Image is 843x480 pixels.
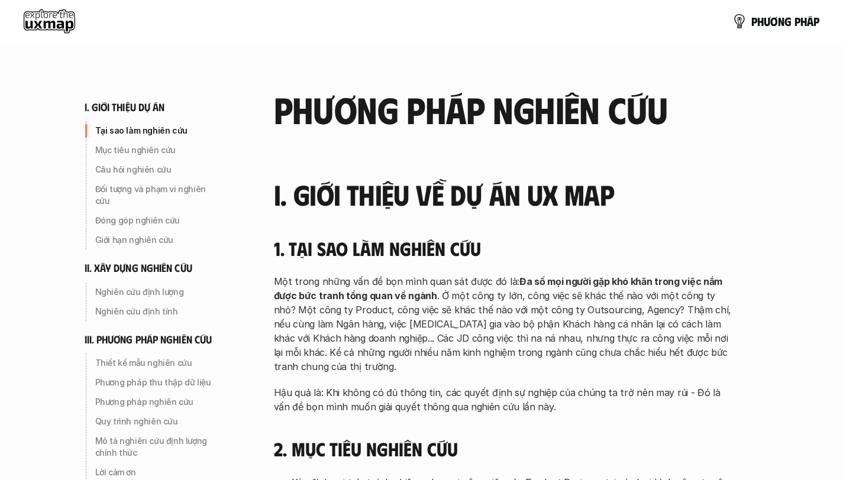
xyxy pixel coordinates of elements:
span: g [784,15,792,28]
h2: phương pháp nghiên cứu [274,89,735,129]
span: h [800,15,807,28]
p: Nghiên cứu định tính [95,306,222,317]
h4: 2. Mục tiêu nghiên cứu [274,437,735,460]
span: ơ [770,15,778,28]
p: Mục tiêu nghiên cứu [95,144,222,156]
p: Phương pháp nghiên cứu [95,396,222,408]
a: phươngpháp [732,9,819,33]
h6: iii. phương pháp nghiên cứu [85,333,212,346]
a: Quy trình nghiên cứu [85,412,227,431]
h6: ii. xây dựng nghiên cứu [85,261,192,275]
p: Thiết kế mẫu nghiên cứu [95,357,222,369]
p: Giới hạn nghiên cứu [95,234,222,246]
p: Mô tả nghiên cứu định lượng chính thức [95,435,222,459]
a: Mục tiêu nghiên cứu [85,141,227,160]
p: Đóng góp nghiên cứu [95,215,222,226]
a: Thiết kế mẫu nghiên cứu [85,353,227,372]
span: p [813,15,819,28]
a: Giới hạn nghiên cứu [85,231,227,249]
a: Nghiên cứu định lượng [85,283,227,301]
p: Nghiên cứu định lượng [95,286,222,298]
a: Câu hỏi nghiên cứu [85,160,227,179]
p: Đối tượng và phạm vi nghiên cứu [95,183,222,207]
a: Phương pháp nghiên cứu [85,393,227,411]
h3: I. Giới thiệu về dự án UX Map [274,179,735,210]
span: á [807,15,813,28]
h4: 1. Tại sao làm nghiên cứu [274,237,735,260]
h6: i. giới thiệu dự án [85,100,165,114]
p: Quy trình nghiên cứu [95,416,222,427]
p: Phương pháp thu thập dữ liệu [95,377,222,388]
a: Đóng góp nghiên cứu [85,211,227,230]
a: Tại sao làm nghiên cứu [85,121,227,140]
p: Tại sao làm nghiên cứu [95,125,222,137]
span: h [757,15,764,28]
p: Một trong những vấn đề bọn mình quan sát được đó là: . Ở một công ty lớn, công việc sẽ khác thế n... [274,274,735,374]
p: Hậu quả là: Khi không có đủ thông tin, các quyết định sự nghiệp của chúng ta trở nên may rủi - Đó... [274,385,735,414]
p: Lời cảm ơn [95,466,222,478]
a: Phương pháp thu thập dữ liệu [85,373,227,392]
span: p [751,15,757,28]
a: Đối tượng và phạm vi nghiên cứu [85,180,227,210]
p: Câu hỏi nghiên cứu [95,164,222,176]
a: Mô tả nghiên cứu định lượng chính thức [85,432,227,462]
span: ư [764,15,770,28]
span: p [794,15,800,28]
a: Nghiên cứu định tính [85,302,227,321]
span: n [778,15,784,28]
